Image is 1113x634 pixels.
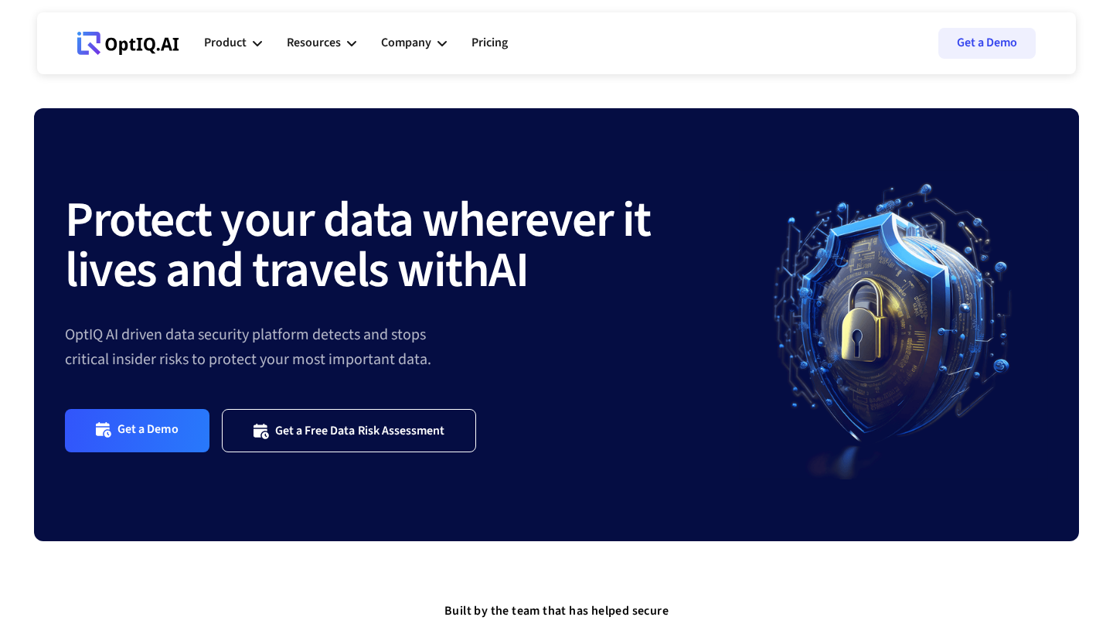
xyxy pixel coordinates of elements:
div: Company [381,20,447,66]
a: Get a Free Data Risk Assessment [222,409,477,452]
div: Webflow Homepage [77,54,78,55]
a: Get a Demo [65,409,209,452]
a: Get a Demo [938,28,1036,59]
div: Resources [287,32,341,53]
div: Company [381,32,431,53]
a: Webflow Homepage [77,20,179,66]
div: Product [204,32,247,53]
a: Pricing [471,20,508,66]
div: Get a Free Data Risk Assessment [275,423,445,438]
strong: Built by the team that has helped secure [444,602,669,619]
strong: Protect your data wherever it lives and travels with [65,185,651,306]
div: Resources [287,20,356,66]
div: Get a Demo [117,421,179,439]
div: Product [204,20,262,66]
strong: AI [488,235,528,306]
div: OptIQ AI driven data security platform detects and stops critical insider risks to protect your m... [65,322,739,372]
